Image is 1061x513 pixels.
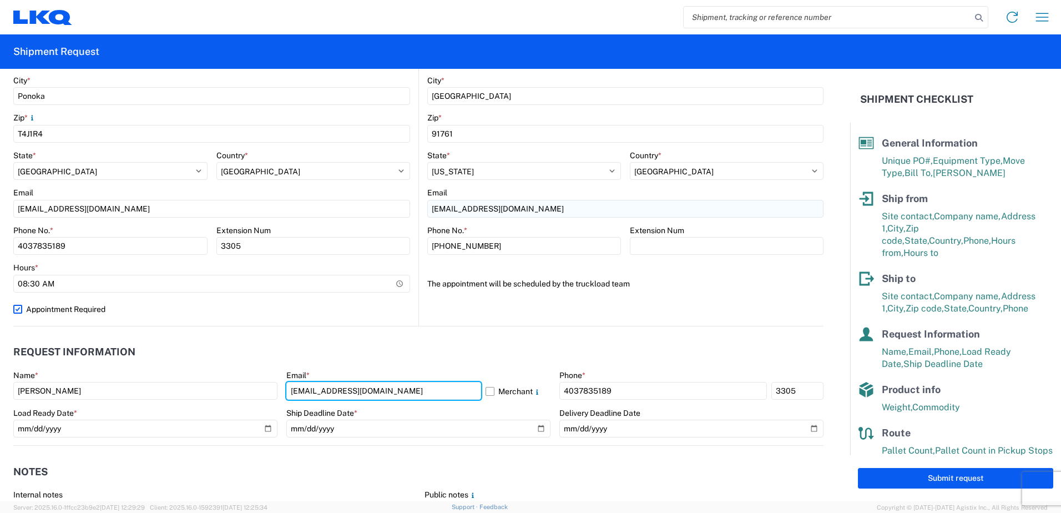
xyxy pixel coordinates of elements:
span: Name, [882,346,908,357]
a: Support [452,504,479,510]
span: Site contact, [882,291,934,301]
span: City, [887,303,906,314]
span: Unique PO#, [882,155,933,166]
span: Phone [1003,303,1028,314]
label: Email [427,188,447,198]
span: Route [882,427,911,439]
span: Country, [968,303,1003,314]
h2: Request Information [13,346,135,358]
label: Extension Num [630,225,684,235]
label: Hours [13,263,38,273]
label: Zip [427,113,442,123]
label: Phone No. [427,225,467,235]
button: Submit request [858,468,1053,489]
span: General Information [882,137,978,149]
span: Pallet Count, [882,445,935,456]
span: Zip code, [906,303,944,314]
span: State, [905,235,929,246]
label: Phone [559,370,585,380]
label: Zip [13,113,37,123]
label: Name [13,370,38,380]
h2: Shipment Request [13,45,99,58]
label: Ship Deadline Date [286,408,357,418]
span: Company name, [934,211,1001,222]
label: Email [286,370,310,380]
label: Country [216,150,248,160]
label: Internal notes [13,490,63,500]
span: Country, [929,235,963,246]
span: [DATE] 12:29:29 [100,504,145,511]
span: Commodity [912,402,960,413]
label: Delivery Deadline Date [559,408,640,418]
span: Copyright © [DATE]-[DATE] Agistix Inc., All Rights Reserved [877,502,1048,512]
h2: Shipment Checklist [860,93,973,106]
a: Feedback [479,504,508,510]
input: Shipment, tracking or reference number [684,7,971,28]
label: Merchant [486,382,550,400]
span: [DATE] 12:25:34 [223,504,267,511]
label: Public notes [425,490,477,500]
label: Email [13,188,33,198]
span: Company name, [934,291,1001,301]
label: City [13,76,31,85]
label: State [427,150,450,160]
h2: Notes [13,466,48,477]
span: Phone, [963,235,991,246]
label: Load Ready Date [13,408,77,418]
span: Phone, [934,346,962,357]
span: Weight, [882,402,912,413]
label: Phone No. [13,225,53,235]
span: Request Information [882,328,980,340]
span: Ship from [882,193,928,204]
span: Client: 2025.16.0-1592391 [150,504,267,511]
label: The appointment will be scheduled by the truckload team [427,275,630,293]
span: Ship Deadline Date [903,359,983,369]
label: City [427,76,444,85]
label: Country [630,150,661,160]
input: Ext [771,382,823,400]
span: Pallet Count in Pickup Stops equals Pallet Count in delivery stops [882,445,1053,468]
span: Bill To, [905,168,933,178]
label: Appointment Required [13,300,410,318]
span: City, [887,223,906,234]
span: Ship to [882,273,916,284]
span: Equipment Type, [933,155,1003,166]
span: Hours to [903,248,938,258]
span: Email, [908,346,934,357]
label: Extension Num [216,225,271,235]
span: Site contact, [882,211,934,222]
label: State [13,150,36,160]
span: Product info [882,384,941,395]
span: State, [944,303,968,314]
span: [PERSON_NAME] [933,168,1006,178]
span: Server: 2025.16.0-1ffcc23b9e2 [13,504,145,511]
